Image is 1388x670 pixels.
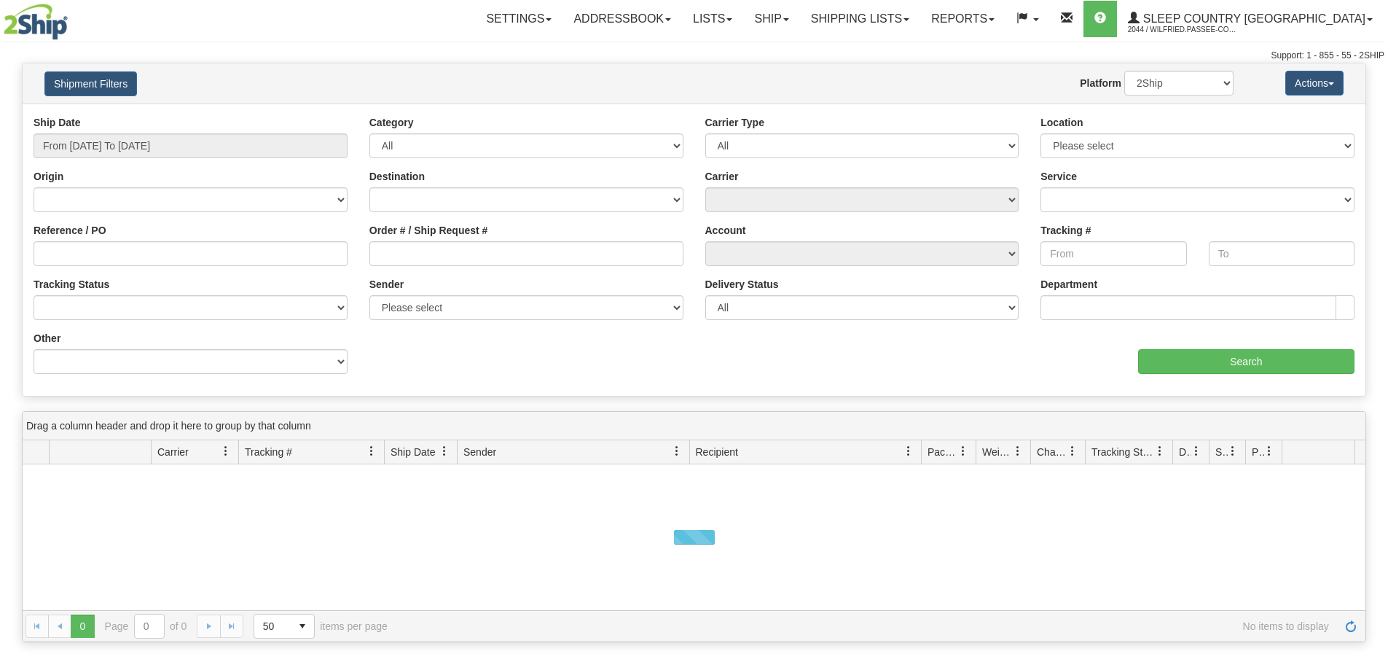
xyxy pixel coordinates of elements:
label: Carrier [705,169,739,184]
a: Lists [682,1,743,37]
a: Charge filter column settings [1060,439,1085,464]
label: Account [705,223,746,238]
span: Pickup Status [1252,445,1264,459]
span: Page of 0 [105,614,187,639]
span: 50 [263,619,282,634]
a: Sleep Country [GEOGRAPHIC_DATA] 2044 / Wilfried.Passee-Coutrin [1117,1,1384,37]
span: Tracking # [245,445,292,459]
a: Shipping lists [800,1,920,37]
span: Sleep Country [GEOGRAPHIC_DATA] [1140,12,1365,25]
a: Ship Date filter column settings [432,439,457,464]
label: Platform [1080,76,1121,90]
label: Ship Date [34,115,81,130]
span: Charge [1037,445,1067,459]
a: Reports [920,1,1005,37]
label: Carrier Type [705,115,764,130]
a: Tracking # filter column settings [359,439,384,464]
input: To [1209,241,1354,266]
a: Pickup Status filter column settings [1257,439,1282,464]
a: Carrier filter column settings [213,439,238,464]
label: Reference / PO [34,223,106,238]
span: Ship Date [391,445,435,459]
label: Category [369,115,414,130]
span: items per page [254,614,388,639]
label: Origin [34,169,63,184]
label: Order # / Ship Request # [369,223,488,238]
span: select [291,615,314,638]
a: Delivery Status filter column settings [1184,439,1209,464]
label: Delivery Status [705,277,779,292]
label: Sender [369,277,404,292]
button: Shipment Filters [44,71,137,96]
a: Addressbook [562,1,682,37]
label: Department [1040,277,1097,292]
span: Sender [463,445,496,459]
a: Settings [475,1,562,37]
label: Tracking # [1040,223,1091,238]
a: Weight filter column settings [1005,439,1030,464]
button: Actions [1285,71,1344,96]
span: Packages [928,445,958,459]
label: Tracking Status [34,277,109,292]
span: Page sizes drop down [254,614,315,639]
span: 2044 / Wilfried.Passee-Coutrin [1128,23,1237,37]
label: Location [1040,115,1083,130]
span: Delivery Status [1179,445,1191,459]
span: No items to display [408,620,1329,632]
a: Tracking Status filter column settings [1148,439,1172,464]
span: Tracking Status [1091,445,1155,459]
a: Recipient filter column settings [896,439,921,464]
span: Page 0 [71,615,94,638]
a: Packages filter column settings [951,439,976,464]
a: Shipment Issues filter column settings [1220,439,1245,464]
label: Destination [369,169,425,184]
div: grid grouping header [23,412,1365,440]
div: Support: 1 - 855 - 55 - 2SHIP [4,50,1384,62]
a: Sender filter column settings [664,439,689,464]
span: Shipment Issues [1215,445,1228,459]
label: Service [1040,169,1077,184]
img: logo2044.jpg [4,4,68,40]
input: From [1040,241,1186,266]
label: Other [34,331,60,346]
a: Refresh [1339,615,1362,638]
a: Ship [743,1,799,37]
span: Weight [982,445,1013,459]
span: Recipient [696,445,738,459]
input: Search [1138,349,1354,374]
span: Carrier [157,445,189,459]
